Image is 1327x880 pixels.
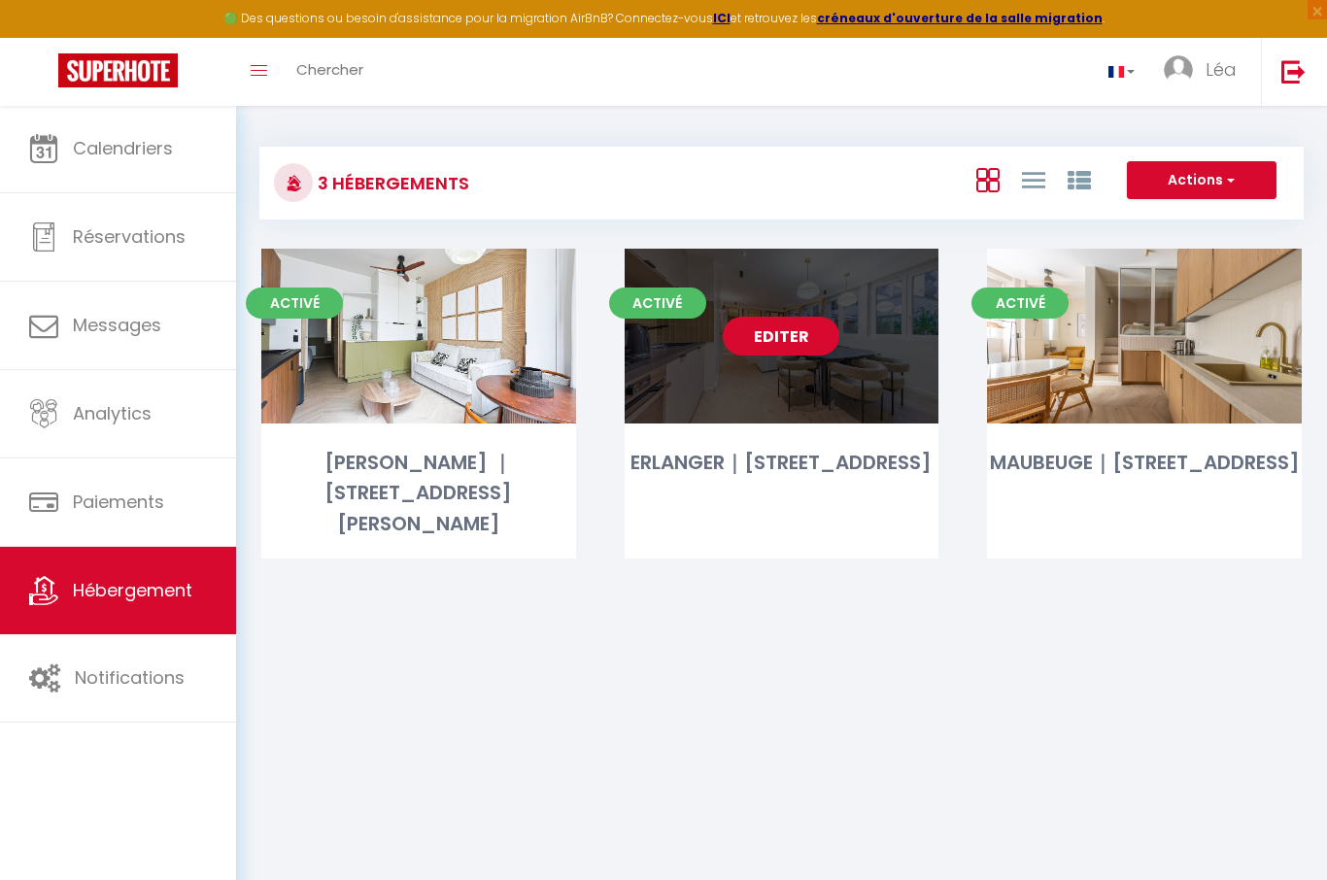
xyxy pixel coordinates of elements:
span: Activé [609,288,706,319]
span: Paiements [73,490,164,514]
span: Analytics [73,401,152,425]
span: Léa [1206,57,1237,82]
a: Vue par Groupe [1068,163,1091,195]
a: Vue en Liste [1022,163,1045,195]
div: [PERSON_NAME] ｜[STREET_ADDRESS][PERSON_NAME] [261,448,576,539]
div: MAUBEUGE｜[STREET_ADDRESS] [987,448,1302,478]
a: Editer [723,317,839,355]
span: Activé [246,288,343,319]
span: Activé [971,288,1069,319]
span: Chercher [296,59,363,80]
a: Vue en Box [976,163,1000,195]
h3: 3 Hébergements [313,161,469,205]
a: créneaux d'ouverture de la salle migration [817,10,1103,26]
a: ... Léa [1149,38,1261,106]
button: Actions [1127,161,1276,200]
span: Messages [73,313,161,337]
button: Ouvrir le widget de chat LiveChat [16,8,74,66]
img: ... [1164,55,1193,85]
span: Calendriers [73,136,173,160]
a: ICI [713,10,731,26]
div: ERLANGER｜[STREET_ADDRESS] [625,448,939,478]
img: logout [1281,59,1306,84]
a: Chercher [282,38,378,106]
span: Hébergement [73,578,192,602]
span: Notifications [75,665,185,690]
span: Réservations [73,224,186,249]
img: Super Booking [58,53,178,87]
